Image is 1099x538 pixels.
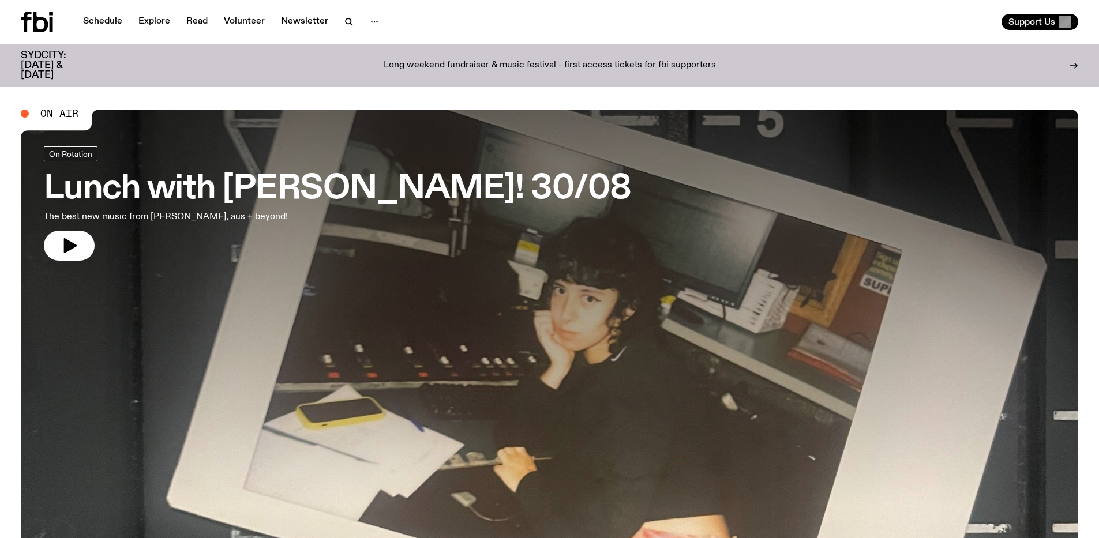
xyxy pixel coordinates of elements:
a: Schedule [76,14,129,30]
a: Explore [132,14,177,30]
a: Lunch with [PERSON_NAME]! 30/08The best new music from [PERSON_NAME], aus + beyond! [44,146,631,261]
p: Long weekend fundraiser & music festival - first access tickets for fbi supporters [384,61,716,71]
span: On Air [40,108,78,119]
a: On Rotation [44,146,97,161]
a: Volunteer [217,14,272,30]
h3: Lunch with [PERSON_NAME]! 30/08 [44,173,631,205]
h3: SYDCITY: [DATE] & [DATE] [21,51,95,80]
span: On Rotation [49,149,92,158]
a: Newsletter [274,14,335,30]
a: Read [179,14,215,30]
span: Support Us [1008,17,1055,27]
button: Support Us [1002,14,1078,30]
p: The best new music from [PERSON_NAME], aus + beyond! [44,210,339,224]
